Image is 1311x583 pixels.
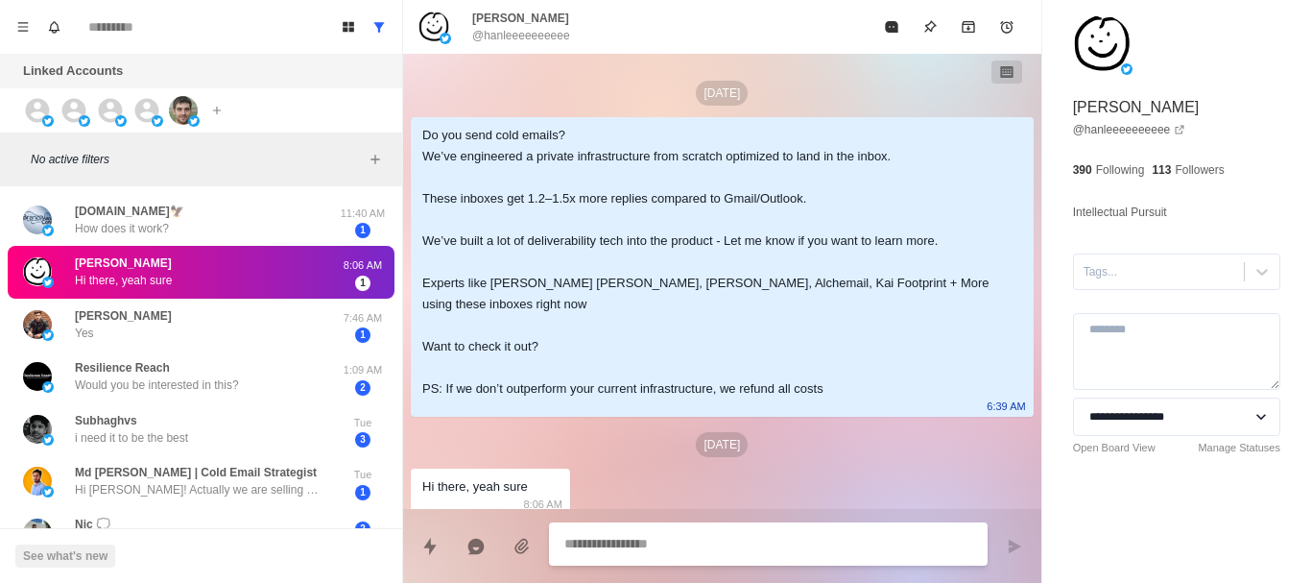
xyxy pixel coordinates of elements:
p: Linked Accounts [23,61,123,81]
p: [DATE] [696,81,748,106]
p: Nic 💭 [75,516,110,533]
button: Quick replies [411,527,449,566]
p: Hi [PERSON_NAME]! Actually we are selling Google workspace and Microsoft 365 inboxes. [75,481,324,498]
span: 1 [355,223,370,238]
button: Add filters [364,148,387,171]
img: picture [42,486,54,498]
span: 1 [355,276,370,291]
img: picture [23,310,52,339]
img: picture [42,115,54,127]
button: Reply with AI [457,527,495,566]
span: 1 [355,328,370,343]
a: @hanleeeeeeeeee [1073,121,1186,138]
p: [PERSON_NAME] [472,10,569,27]
img: picture [42,225,54,236]
p: Md [PERSON_NAME] | Cold Email Strategist [75,464,317,481]
p: [PERSON_NAME] [75,307,172,325]
img: picture [42,329,54,341]
p: [DOMAIN_NAME]🦅 [75,203,184,220]
p: No active filters [31,151,364,168]
p: 8:06 AM [339,257,387,274]
img: picture [1073,15,1131,73]
img: picture [188,115,200,127]
a: Manage Statuses [1198,440,1280,456]
p: How does it work? [75,220,169,237]
button: Add media [503,527,541,566]
img: picture [23,206,52,234]
p: Resilience Reach [75,359,170,377]
button: Board View [333,12,364,42]
p: Yes [75,325,94,342]
p: Intellectual Pursuit [1073,202,1167,223]
p: Hi there, yeah sure [75,272,172,289]
img: picture [440,33,451,44]
button: Pin [911,8,949,46]
button: Show all conversations [364,12,394,42]
img: picture [152,115,163,127]
p: 6:39 AM [987,396,1025,417]
p: Following [1096,161,1145,179]
p: 113 [1152,161,1171,179]
img: picture [23,362,52,391]
p: [DATE] [696,432,748,457]
p: Followers [1175,161,1224,179]
img: picture [42,277,54,288]
img: picture [42,434,54,446]
span: 1 [355,485,370,500]
button: Notifications [38,12,69,42]
span: 3 [355,432,370,448]
p: i need it to be the best [75,429,188,447]
img: picture [418,12,449,42]
button: Menu [8,12,38,42]
p: Subhaghvs [75,412,137,429]
p: [PERSON_NAME] [75,255,172,272]
img: picture [23,257,52,286]
p: 390 [1073,161,1092,179]
p: @hanleeeeeeeeee [472,27,570,44]
p: [PERSON_NAME] [1073,96,1200,119]
button: Send message [995,527,1034,566]
a: Open Board View [1073,440,1156,456]
p: 11:40 AM [339,206,387,222]
button: Add account [205,99,228,122]
img: picture [23,467,52,496]
img: picture [79,115,90,127]
button: Add reminder [988,8,1026,46]
p: 8:06 AM [523,494,561,515]
img: picture [1121,63,1132,75]
p: Tue [339,415,387,431]
button: Archive [949,8,988,46]
div: Do you send cold emails? We’ve engineered a private infrastructure from scratch optimized to land... [422,125,991,400]
img: picture [42,381,54,393]
img: picture [23,415,52,444]
span: 2 [355,380,370,396]
img: picture [115,115,127,127]
p: Would you be interested in this? [75,377,239,394]
button: Mark as read [872,8,911,46]
p: 7:46 AM [339,310,387,327]
p: Tue [339,467,387,483]
span: 2 [355,522,370,537]
div: Hi there, yeah sure [422,476,528,498]
img: picture [169,96,198,125]
img: picture [23,519,52,547]
button: See what's new [15,545,115,568]
p: 1:09 AM [339,362,387,378]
